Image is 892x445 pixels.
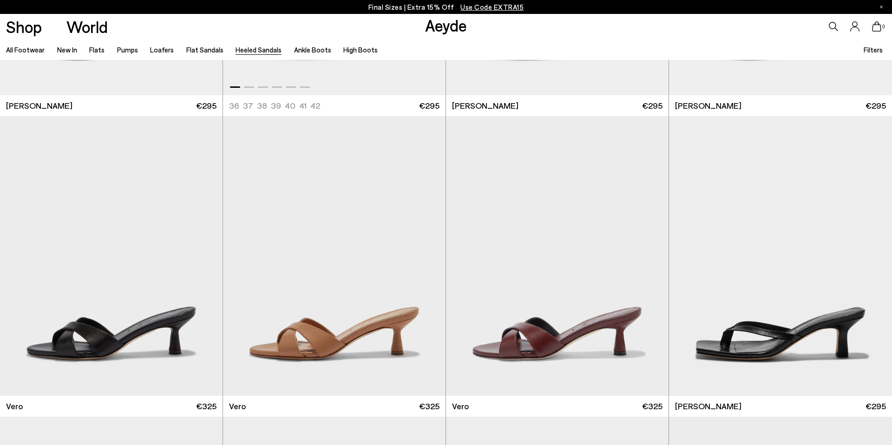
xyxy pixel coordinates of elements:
a: 36 37 38 39 40 41 42 €295 [223,95,446,116]
span: [PERSON_NAME] [675,400,741,412]
span: €295 [866,400,886,412]
span: 0 [881,24,886,29]
a: Aeyde [425,15,467,35]
a: Shop [6,19,42,35]
img: Vero Leather Mules [223,116,446,396]
a: High Boots [343,46,378,54]
span: €295 [642,100,662,111]
img: Vero Leather Mules [446,116,669,396]
span: Vero [452,400,469,412]
a: Vero €325 [446,396,669,417]
a: Heeled Sandals [236,46,282,54]
a: Vero €325 [223,396,446,417]
span: Vero [6,400,23,412]
a: Loafers [150,46,174,54]
span: €295 [419,100,439,111]
span: [PERSON_NAME] [675,100,741,111]
a: 0 [872,21,881,32]
span: €325 [196,400,216,412]
ul: variant [229,100,317,111]
a: Pumps [117,46,138,54]
span: [PERSON_NAME] [6,100,72,111]
span: Vero [229,400,246,412]
a: Ankle Boots [294,46,331,54]
span: €325 [642,400,662,412]
span: €295 [866,100,886,111]
span: Filters [864,46,883,54]
a: [PERSON_NAME] €295 [669,95,892,116]
span: Navigate to /collections/ss25-final-sizes [460,3,524,11]
span: [PERSON_NAME] [452,100,518,111]
span: €325 [419,400,439,412]
p: Final Sizes | Extra 15% Off [368,1,524,13]
a: World [66,19,108,35]
a: [PERSON_NAME] €295 [446,95,669,116]
a: Flat Sandals [186,46,223,54]
a: Flats [89,46,105,54]
a: New In [57,46,77,54]
a: All Footwear [6,46,45,54]
a: [PERSON_NAME] €295 [669,396,892,417]
img: Wilma Leather Thong Sandals [669,116,892,396]
span: €295 [196,100,216,111]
